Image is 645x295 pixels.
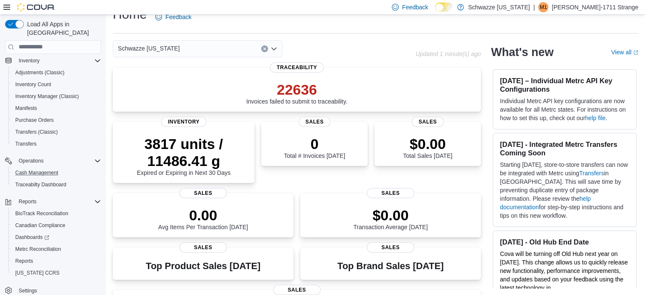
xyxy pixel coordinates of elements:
[15,169,58,176] span: Cash Management
[12,220,101,230] span: Canadian Compliance
[19,57,39,64] span: Inventory
[416,51,481,57] p: Updated 1 minute(s) ago
[284,135,345,159] div: Total # Invoices [DATE]
[179,242,227,253] span: Sales
[435,11,436,12] span: Dark Mode
[12,208,101,219] span: BioTrack Reconciliation
[500,160,629,220] p: Starting [DATE], store-to-store transfers can now be integrated with Metrc using in [GEOGRAPHIC_D...
[12,115,57,125] a: Purchase Orders
[353,207,428,224] p: $0.00
[8,102,104,114] button: Manifests
[246,81,348,105] div: Invoices failed to submit to traceability.
[15,56,43,66] button: Inventory
[15,93,79,100] span: Inventory Manager (Classic)
[12,115,101,125] span: Purchase Orders
[120,135,248,169] p: 3817 units / 11486.41 g
[165,13,191,21] span: Feedback
[12,168,101,178] span: Cash Management
[2,196,104,208] button: Reports
[15,156,47,166] button: Operations
[179,188,227,198] span: Sales
[15,105,37,112] span: Manifests
[19,198,36,205] span: Reports
[12,127,101,137] span: Transfers (Classic)
[15,69,64,76] span: Adjustments (Classic)
[15,197,101,207] span: Reports
[8,138,104,150] button: Transfers
[12,79,101,90] span: Inventory Count
[611,49,638,56] a: View allExternal link
[12,180,101,190] span: Traceabilty Dashboard
[403,135,452,159] div: Total Sales [DATE]
[8,114,104,126] button: Purchase Orders
[12,91,82,101] a: Inventory Manager (Classic)
[8,219,104,231] button: Canadian Compliance
[412,117,444,127] span: Sales
[12,220,69,230] a: Canadian Compliance
[15,270,59,276] span: [US_STATE] CCRS
[19,157,44,164] span: Operations
[15,81,51,88] span: Inventory Count
[161,117,207,127] span: Inventory
[271,45,277,52] button: Open list of options
[8,208,104,219] button: BioTrack Reconciliation
[8,90,104,102] button: Inventory Manager (Classic)
[500,76,629,93] h3: [DATE] – Individual Metrc API Key Configurations
[15,210,68,217] span: BioTrack Reconciliation
[24,20,101,37] span: Load All Apps in [GEOGRAPHIC_DATA]
[2,155,104,167] button: Operations
[633,50,638,55] svg: External link
[12,244,101,254] span: Metrc Reconciliation
[353,207,428,230] div: Transaction Average [DATE]
[118,43,180,53] span: Schwazze [US_STATE]
[15,258,33,264] span: Reports
[120,135,248,176] div: Expired or Expiring in Next 30 Days
[8,79,104,90] button: Inventory Count
[12,232,53,242] a: Dashboards
[367,188,414,198] span: Sales
[491,45,553,59] h2: What's new
[12,268,63,278] a: [US_STATE] CCRS
[284,135,345,152] p: 0
[261,45,268,52] button: Clear input
[579,170,604,177] a: Transfers
[146,261,260,271] h3: Top Product Sales [DATE]
[15,181,66,188] span: Traceabilty Dashboard
[12,244,64,254] a: Metrc Reconciliation
[19,287,37,294] span: Settings
[8,167,104,179] button: Cash Management
[12,180,70,190] a: Traceabilty Dashboard
[500,97,629,122] p: Individual Metrc API key configurations are now available for all Metrc states. For instructions ...
[273,285,321,295] span: Sales
[500,195,591,211] a: help documentation
[246,81,348,98] p: 22636
[8,255,104,267] button: Reports
[585,115,606,121] a: help file
[12,268,101,278] span: Washington CCRS
[12,139,101,149] span: Transfers
[12,67,101,78] span: Adjustments (Classic)
[533,2,535,12] p: |
[2,55,104,67] button: Inventory
[8,67,104,79] button: Adjustments (Classic)
[270,62,324,73] span: Traceability
[8,126,104,138] button: Transfers (Classic)
[12,168,61,178] a: Cash Management
[435,3,453,11] input: Dark Mode
[15,117,54,124] span: Purchase Orders
[367,242,414,253] span: Sales
[299,117,330,127] span: Sales
[15,197,40,207] button: Reports
[158,207,248,230] div: Avg Items Per Transaction [DATE]
[12,256,36,266] a: Reports
[12,208,72,219] a: BioTrack Reconciliation
[12,103,101,113] span: Manifests
[403,135,452,152] p: $0.00
[12,256,101,266] span: Reports
[15,246,61,253] span: Metrc Reconciliation
[12,139,40,149] a: Transfers
[12,79,55,90] a: Inventory Count
[8,267,104,279] button: [US_STATE] CCRS
[338,261,444,271] h3: Top Brand Sales [DATE]
[158,207,248,224] p: 0.00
